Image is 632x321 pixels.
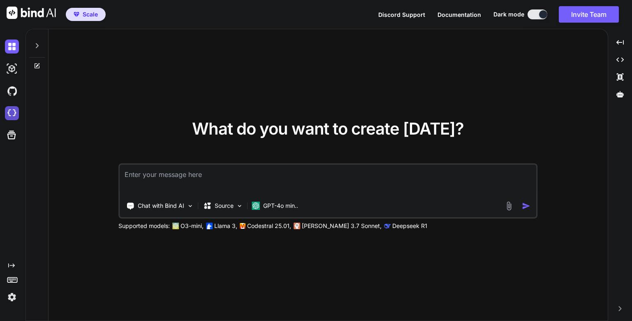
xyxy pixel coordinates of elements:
[66,8,106,21] button: premiumScale
[294,223,300,229] img: claude
[214,222,237,230] p: Llama 3,
[7,7,56,19] img: Bind AI
[5,84,19,98] img: githubDark
[74,12,79,17] img: premium
[493,10,524,19] span: Dark mode
[118,222,170,230] p: Supported models:
[378,11,425,18] span: Discord Support
[392,222,427,230] p: Deepseek R1
[522,202,531,210] img: icon
[206,223,213,229] img: Llama2
[438,10,481,19] button: Documentation
[240,223,245,229] img: Mistral-AI
[505,201,514,211] img: attachment
[138,202,184,210] p: Chat with Bind AI
[83,10,98,19] span: Scale
[438,11,481,18] span: Documentation
[192,119,464,139] span: What do you want to create [DATE]?
[5,290,19,304] img: settings
[252,202,260,210] img: GPT-4o mini
[181,222,204,230] p: O3-mini,
[559,6,619,23] button: Invite Team
[384,223,391,229] img: claude
[215,202,234,210] p: Source
[378,10,425,19] button: Discord Support
[5,106,19,120] img: cloudideIcon
[172,223,179,229] img: GPT-4
[302,222,382,230] p: [PERSON_NAME] 3.7 Sonnet,
[247,222,291,230] p: Codestral 25.01,
[187,202,194,209] img: Pick Tools
[5,62,19,76] img: darkAi-studio
[263,202,298,210] p: GPT-4o min..
[236,202,243,209] img: Pick Models
[5,40,19,53] img: darkChat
